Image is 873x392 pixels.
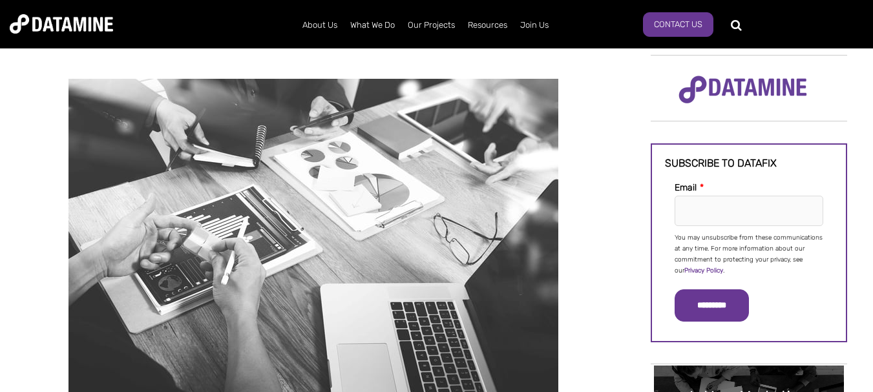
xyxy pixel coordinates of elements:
a: Contact Us [643,12,713,37]
a: Our Projects [401,8,461,42]
a: Join Us [514,8,555,42]
a: Privacy Policy [684,267,723,274]
img: Datamine Logo No Strapline - Purple [670,67,815,112]
img: Datamine [10,14,113,34]
a: About Us [296,8,344,42]
h3: Subscribe to datafix [665,158,833,169]
a: What We Do [344,8,401,42]
span: Email [675,182,697,193]
p: You may unsubscribe from these communications at any time. For more information about our commitm... [675,232,823,276]
a: Resources [461,8,514,42]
